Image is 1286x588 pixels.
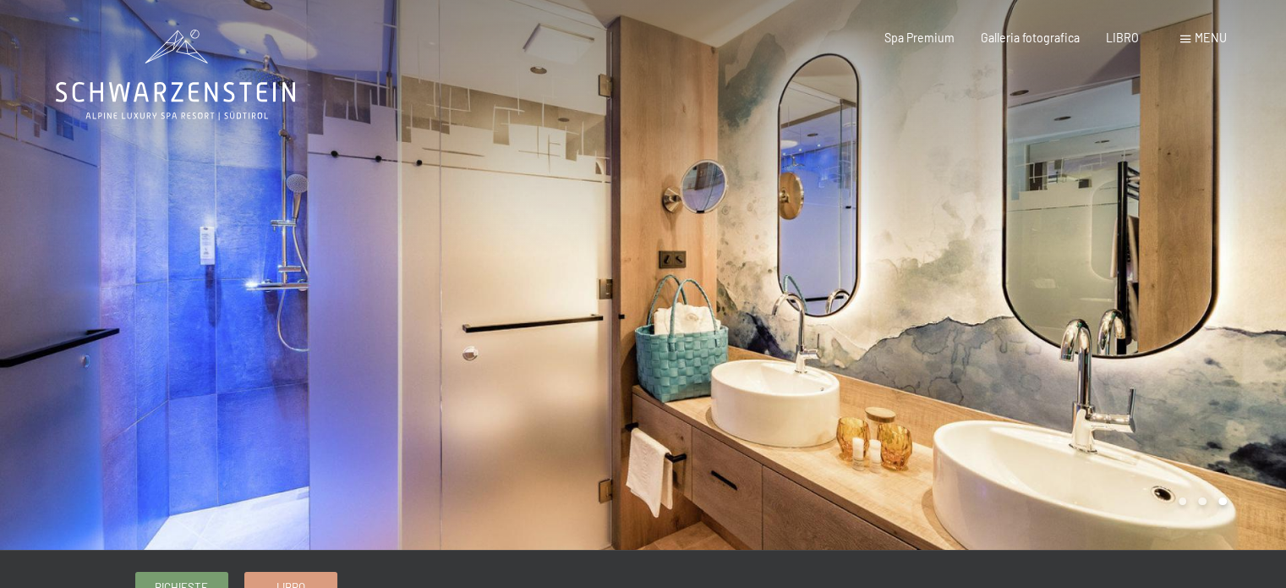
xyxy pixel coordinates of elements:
[884,30,955,45] a: Spa Premium
[981,30,1080,45] a: Galleria fotografica
[1106,30,1139,45] a: LIBRO
[1195,30,1227,45] font: menu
